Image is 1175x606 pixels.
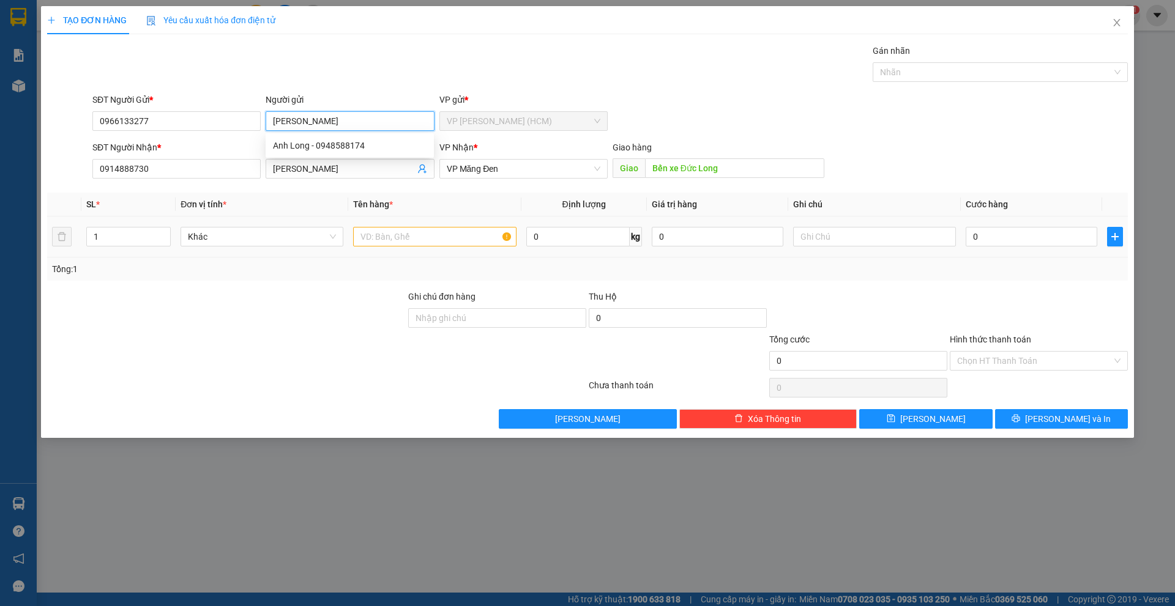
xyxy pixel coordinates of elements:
input: Ghi Chú [793,227,956,246]
button: deleteXóa Thông tin [679,409,857,429]
span: kg [630,227,642,246]
input: Dọc đường [645,158,824,178]
span: Khác [188,227,336,246]
span: Yêu cầu xuất hóa đơn điện tử [146,15,275,25]
span: VP Hoàng Văn Thụ (HCM) [447,112,600,130]
div: Chưa thanh toán [587,379,768,400]
th: Ghi chú [788,193,961,216]
span: Giá trị hàng [652,199,697,209]
span: VP Măng Đen [447,160,600,178]
label: Hình thức thanh toán [950,334,1031,344]
img: icon [146,16,156,26]
span: Giao [613,158,645,178]
div: Anh Long - 0948588174 [266,136,434,155]
span: delete [734,414,743,424]
span: TẠO ĐƠN HÀNG [47,15,127,25]
span: Đơn vị tính [181,199,226,209]
span: [PERSON_NAME] và In [1025,412,1111,426]
span: Định lượng [562,199,606,209]
span: Tên hàng [353,199,393,209]
span: plus [47,16,56,24]
span: plus [1108,232,1122,242]
span: printer [1012,414,1020,424]
span: save [887,414,895,424]
div: Tổng: 1 [52,262,453,276]
span: Tổng cước [769,334,810,344]
button: [PERSON_NAME] [499,409,677,429]
div: Người gửi [266,93,434,106]
label: Ghi chú đơn hàng [408,292,476,301]
div: VP gửi [439,93,608,106]
button: plus [1107,227,1123,246]
span: close [1112,18,1122,28]
span: Thu Hộ [589,292,617,301]
button: save[PERSON_NAME] [859,409,992,429]
span: user-add [417,164,427,174]
button: delete [52,227,72,246]
div: Anh Long - 0948588174 [273,139,427,152]
div: SĐT Người Nhận [92,141,261,154]
button: Close [1100,6,1134,40]
span: Giao hàng [613,142,652,152]
div: SĐT Người Gửi [92,93,261,106]
input: 0 [652,227,783,246]
span: VP Nhận [439,142,474,152]
span: [PERSON_NAME] [555,412,621,426]
button: printer[PERSON_NAME] và In [995,409,1128,429]
span: [PERSON_NAME] [900,412,966,426]
label: Gán nhãn [873,46,910,56]
span: Cước hàng [966,199,1008,209]
span: Xóa Thông tin [748,412,801,426]
span: SL [86,199,96,209]
input: VD: Bàn, Ghế [353,227,516,246]
input: Ghi chú đơn hàng [408,308,586,328]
